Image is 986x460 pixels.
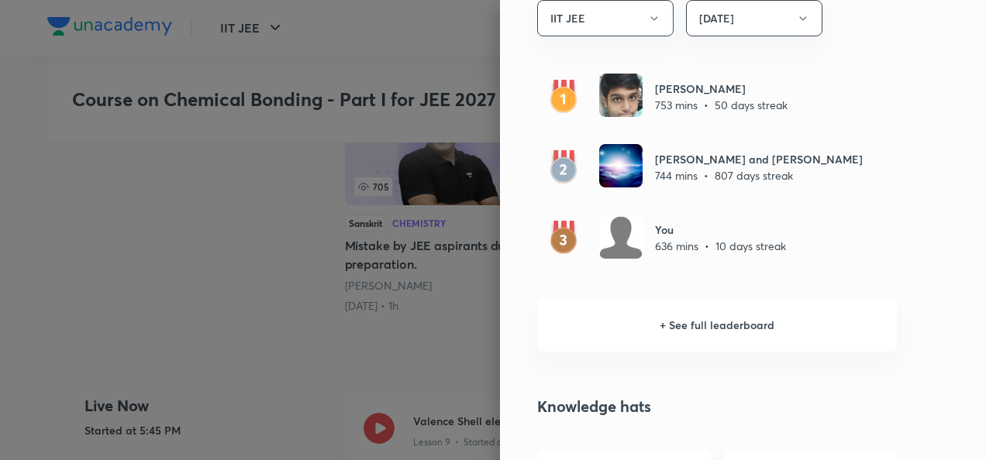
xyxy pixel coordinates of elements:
[599,144,643,187] img: Avatar
[655,167,863,184] p: 744 mins • 807 days streak
[655,97,788,113] p: 753 mins • 50 days streak
[655,151,863,167] h6: [PERSON_NAME] and [PERSON_NAME]
[537,150,590,184] img: rank2.svg
[537,298,897,352] h6: + See full leaderboard
[655,221,786,238] h6: You
[655,238,786,254] p: 636 mins • 10 days streak
[599,215,643,259] img: Avatar
[537,395,897,418] h4: Knowledge hats
[655,81,788,97] h6: [PERSON_NAME]
[537,80,590,114] img: rank1.svg
[537,221,590,255] img: rank3.svg
[599,74,643,117] img: Avatar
